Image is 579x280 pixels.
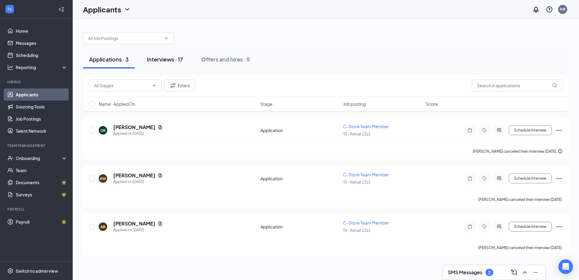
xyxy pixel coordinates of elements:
[7,268,13,274] svg: Settings
[147,55,183,63] div: Interviews · 17
[448,269,482,276] h3: SMS Messages
[7,6,13,12] svg: WorkstreamLogo
[16,216,68,228] a: PayrollCrown
[158,221,163,226] svg: Document
[558,259,573,274] div: Open Intercom Messenger
[343,124,389,129] span: C-Store Team Member
[101,128,106,133] div: DK
[343,172,389,177] span: C-Store Team Member
[99,101,135,107] span: Name · Applied On
[495,128,503,133] svg: ActiveChat
[260,101,273,107] span: Stage
[113,124,155,131] h5: [PERSON_NAME]
[343,220,389,225] span: C-Store Team Member
[426,101,438,107] span: Score
[58,6,65,12] svg: Collapse
[113,227,163,233] div: Applied on [DATE]
[555,127,563,134] svg: Ellipses
[260,175,339,182] div: Application
[164,79,195,92] button: Filter Filters
[520,268,530,277] button: ChevronUp
[558,149,563,154] svg: Info
[100,176,106,181] div: KW
[16,113,68,125] a: Job Postings
[89,55,129,63] div: Applications · 3
[16,268,58,274] div: Switch to admin view
[101,224,105,229] div: AB
[158,173,163,178] svg: Document
[164,36,169,41] svg: ChevronDown
[7,64,13,70] svg: Analysis
[546,6,553,13] svg: QuestionInfo
[7,155,13,161] svg: UserCheck
[472,79,563,92] input: Search in applications
[7,207,66,212] div: Payroll
[343,180,370,185] span: TX - Refuel 1313
[113,172,155,179] h5: [PERSON_NAME]
[531,268,541,277] button: Minimize
[16,164,68,176] a: Team
[473,148,563,155] div: [PERSON_NAME] canceled their interview [DATE].
[343,228,370,233] span: TX - Refuel 1313
[509,174,552,183] button: Schedule Interview
[552,83,557,88] svg: MagnifyingGlass
[495,176,503,181] svg: ActiveChat
[260,127,339,133] div: Application
[560,7,565,12] div: R#
[555,223,563,230] svg: Ellipses
[88,35,161,42] input: All Job Postings
[152,83,157,88] svg: ChevronDown
[169,82,177,89] svg: Filter
[481,128,488,133] svg: Tag
[124,6,131,13] svg: ChevronDown
[16,64,68,70] div: Reporting
[343,132,370,136] span: TX - Refuel 1313
[532,269,539,276] svg: Minimize
[466,128,474,133] svg: Note
[555,175,563,182] svg: Ellipses
[509,222,552,232] button: Schedule Interview
[7,79,66,85] div: Hiring
[466,176,474,181] svg: Note
[478,245,563,251] div: [PERSON_NAME] canceled their interview [DATE].
[509,125,552,135] button: Schedule Interview
[16,88,68,101] a: Applicants
[113,131,163,137] div: Applied on [DATE]
[16,176,68,188] a: DocumentsCrown
[16,155,62,161] div: Onboarding
[94,82,149,89] input: All Stages
[113,220,155,227] h5: [PERSON_NAME]
[478,197,563,203] div: [PERSON_NAME] canceled their interview [DATE].
[7,143,66,148] div: Team Management
[83,4,121,15] h1: Applicants
[481,224,488,229] svg: Tag
[16,25,68,37] a: Home
[510,269,518,276] svg: ComposeMessage
[113,179,163,185] div: Applied on [DATE]
[509,268,519,277] button: ComposeMessage
[16,188,68,201] a: SurveysCrown
[260,224,339,230] div: Application
[16,101,68,113] a: Sourcing Tools
[495,224,503,229] svg: ActiveChat
[466,224,474,229] svg: Note
[532,6,540,13] svg: Notifications
[16,125,68,137] a: Talent Network
[481,176,488,181] svg: Tag
[201,55,250,63] div: Offers and hires · 5
[16,37,68,49] a: Messages
[16,49,68,61] a: Scheduling
[343,101,366,107] span: Job posting
[521,269,528,276] svg: ChevronUp
[158,125,163,130] svg: Document
[488,270,491,275] div: 2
